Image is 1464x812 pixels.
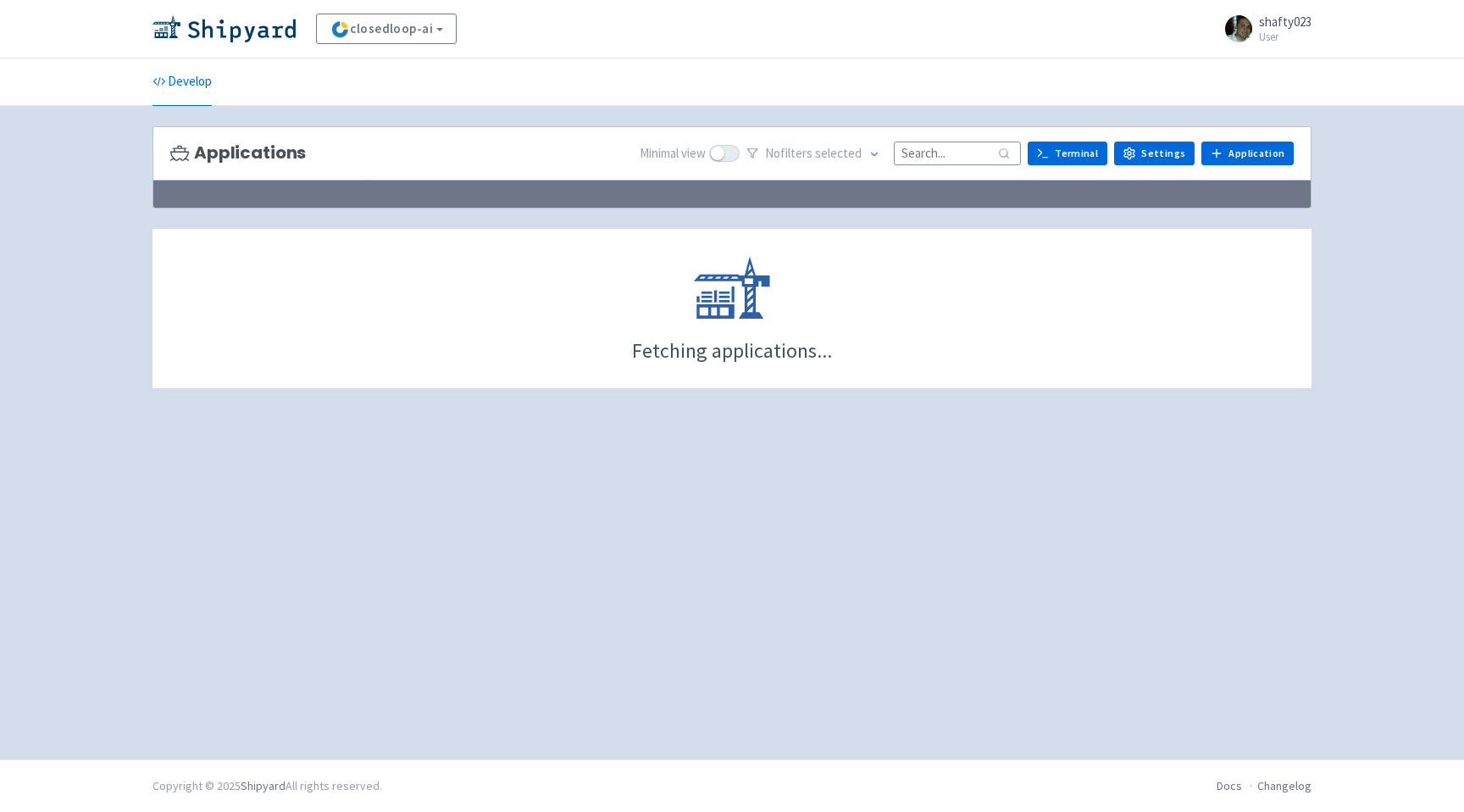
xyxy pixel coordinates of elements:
[1259,31,1311,42] small: User
[1215,15,1311,42] a: shafty023 User
[894,142,1021,164] input: Search...
[1201,142,1294,165] a: Application
[1028,142,1107,165] a: Terminal
[1217,778,1242,793] a: Docs
[815,145,862,161] span: selected
[632,341,832,361] div: Fetching applications...
[170,143,306,163] h3: Applications
[1257,778,1311,793] a: Changelog
[152,15,296,42] img: Shipyard logo
[765,144,862,164] span: No filter s
[316,14,457,44] a: closedloop-ai
[241,778,286,793] a: Shipyard
[152,777,382,795] div: Copyright © 2025 All rights reserved.
[1259,14,1311,30] span: shafty023
[152,58,212,106] a: Develop
[1114,142,1195,165] a: Settings
[640,144,706,164] span: Minimal view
